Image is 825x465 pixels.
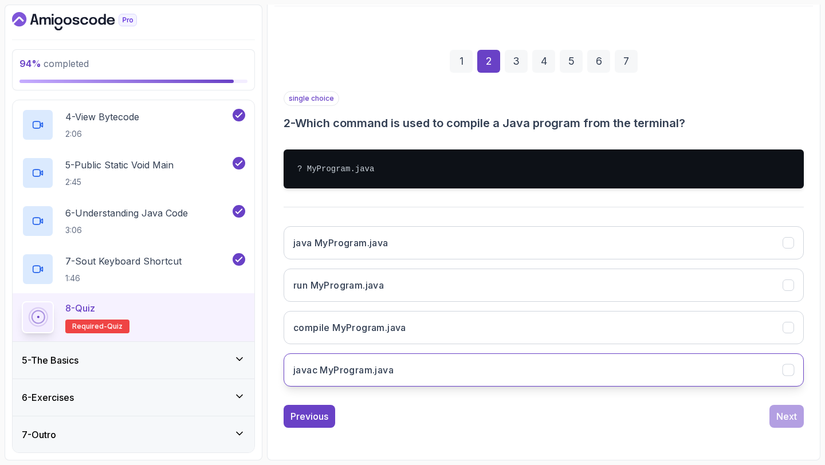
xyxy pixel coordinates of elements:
[19,58,41,69] span: 94 %
[22,353,78,367] h3: 5 - The Basics
[293,363,394,377] h3: javac MyProgram.java
[22,391,74,404] h3: 6 - Exercises
[22,428,56,442] h3: 7 - Outro
[293,278,384,292] h3: run MyProgram.java
[293,321,406,334] h3: compile MyProgram.java
[290,409,328,423] div: Previous
[284,311,804,344] button: compile MyProgram.java
[13,379,254,416] button: 6-Exercises
[532,50,555,73] div: 4
[72,322,107,331] span: Required-
[65,254,182,268] p: 7 - Sout Keyboard Shortcut
[284,149,804,188] pre: ? MyProgram.java
[65,128,139,140] p: 2:06
[22,109,245,141] button: 4-View Bytecode2:06
[284,269,804,302] button: run MyProgram.java
[293,236,388,250] h3: java MyProgram.java
[450,50,473,73] div: 1
[477,50,500,73] div: 2
[107,322,123,331] span: quiz
[22,205,245,237] button: 6-Understanding Java Code3:06
[65,273,182,284] p: 1:46
[284,405,335,428] button: Previous
[12,12,163,30] a: Dashboard
[22,301,245,333] button: 8-QuizRequired-quiz
[776,409,797,423] div: Next
[13,342,254,379] button: 5-The Basics
[769,405,804,428] button: Next
[22,157,245,189] button: 5-Public Static Void Main2:45
[65,110,139,124] p: 4 - View Bytecode
[65,206,188,220] p: 6 - Understanding Java Code
[615,50,638,73] div: 7
[13,416,254,453] button: 7-Outro
[65,176,174,188] p: 2:45
[560,50,583,73] div: 5
[284,226,804,259] button: java MyProgram.java
[284,115,804,131] h3: 2 - Which command is used to compile a Java program from the terminal?
[505,50,528,73] div: 3
[65,158,174,172] p: 5 - Public Static Void Main
[284,353,804,387] button: javac MyProgram.java
[65,301,95,315] p: 8 - Quiz
[65,224,188,236] p: 3:06
[284,91,339,106] p: single choice
[587,50,610,73] div: 6
[22,253,245,285] button: 7-Sout Keyboard Shortcut1:46
[19,58,89,69] span: completed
